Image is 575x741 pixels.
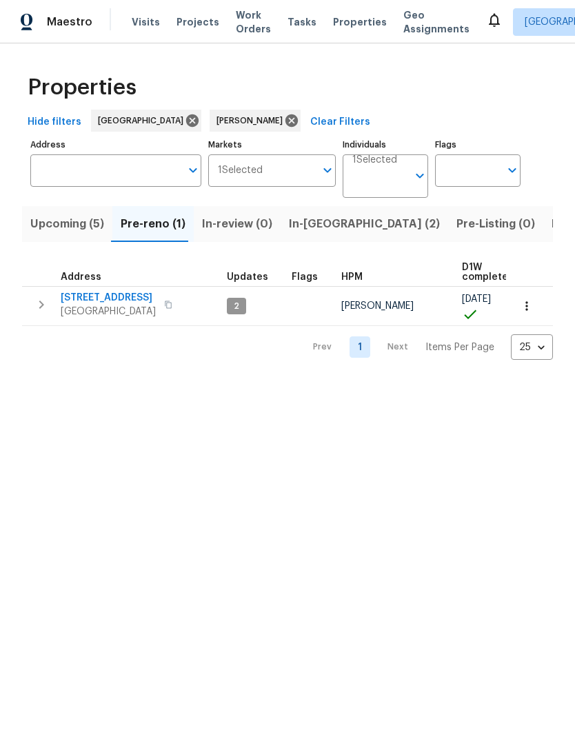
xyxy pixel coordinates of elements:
[425,341,494,354] p: Items Per Page
[352,154,397,166] span: 1 Selected
[183,161,203,180] button: Open
[503,161,522,180] button: Open
[121,214,185,234] span: Pre-reno (1)
[318,161,337,180] button: Open
[28,114,81,131] span: Hide filters
[287,17,316,27] span: Tasks
[289,214,440,234] span: In-[GEOGRAPHIC_DATA] (2)
[91,110,201,132] div: [GEOGRAPHIC_DATA]
[343,141,428,149] label: Individuals
[47,15,92,29] span: Maestro
[22,110,87,135] button: Hide filters
[333,15,387,29] span: Properties
[61,291,156,305] span: [STREET_ADDRESS]
[305,110,376,135] button: Clear Filters
[98,114,189,128] span: [GEOGRAPHIC_DATA]
[410,166,430,185] button: Open
[227,272,268,282] span: Updates
[208,141,336,149] label: Markets
[61,272,101,282] span: Address
[462,263,508,282] span: D1W complete
[456,214,535,234] span: Pre-Listing (0)
[300,334,553,360] nav: Pagination Navigation
[30,214,104,234] span: Upcoming (5)
[228,301,245,312] span: 2
[236,8,271,36] span: Work Orders
[218,165,263,176] span: 1 Selected
[176,15,219,29] span: Projects
[310,114,370,131] span: Clear Filters
[341,301,414,311] span: [PERSON_NAME]
[462,294,491,304] span: [DATE]
[341,272,363,282] span: HPM
[61,305,156,318] span: [GEOGRAPHIC_DATA]
[202,214,272,234] span: In-review (0)
[350,336,370,358] a: Goto page 1
[30,141,201,149] label: Address
[216,114,288,128] span: [PERSON_NAME]
[435,141,521,149] label: Flags
[210,110,301,132] div: [PERSON_NAME]
[511,329,553,365] div: 25
[132,15,160,29] span: Visits
[292,272,318,282] span: Flags
[28,81,137,94] span: Properties
[403,8,470,36] span: Geo Assignments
